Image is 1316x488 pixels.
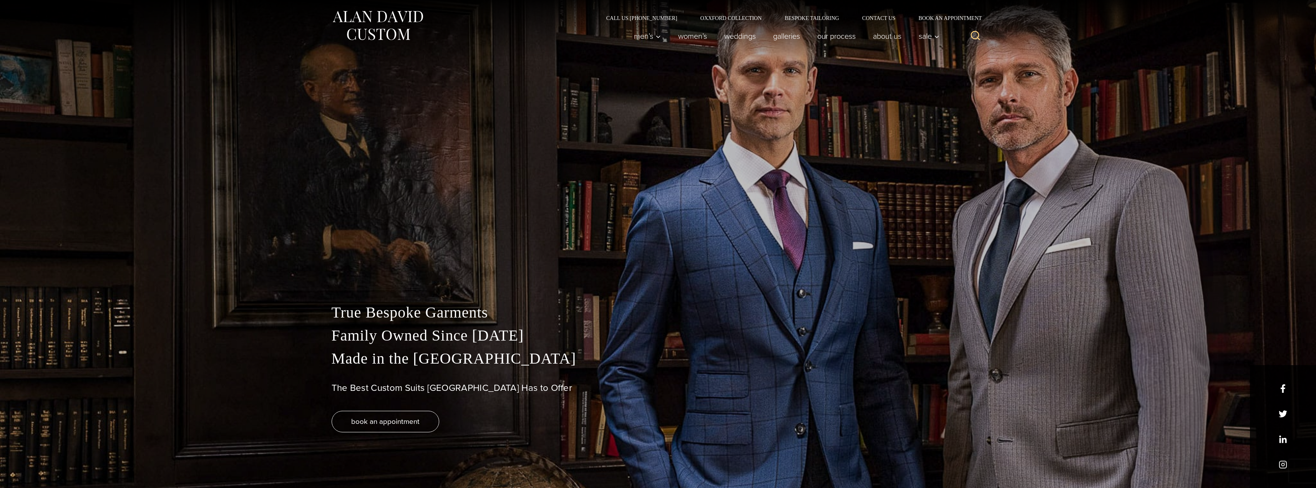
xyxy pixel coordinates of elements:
[689,15,773,21] a: Oxxford Collection
[851,15,907,21] a: Contact Us
[966,27,985,45] button: View Search Form
[595,15,689,21] a: Call Us [PHONE_NUMBER]
[595,15,985,21] nav: Secondary Navigation
[1279,460,1287,469] a: instagram
[332,382,985,394] h1: The Best Custom Suits [GEOGRAPHIC_DATA] Has to Offer
[1279,410,1287,418] a: x/twitter
[1279,435,1287,443] a: linkedin
[332,411,439,432] a: book an appointment
[907,15,984,21] a: Book an Appointment
[332,301,985,370] p: True Bespoke Garments Family Owned Since [DATE] Made in the [GEOGRAPHIC_DATA]
[773,15,850,21] a: Bespoke Tailoring
[1279,384,1287,393] a: facebook
[669,28,715,44] a: Women’s
[634,32,661,40] span: Men’s
[332,8,424,43] img: Alan David Custom
[919,32,939,40] span: Sale
[351,416,420,427] span: book an appointment
[625,28,943,44] nav: Primary Navigation
[864,28,910,44] a: About Us
[715,28,764,44] a: weddings
[808,28,864,44] a: Our Process
[764,28,808,44] a: Galleries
